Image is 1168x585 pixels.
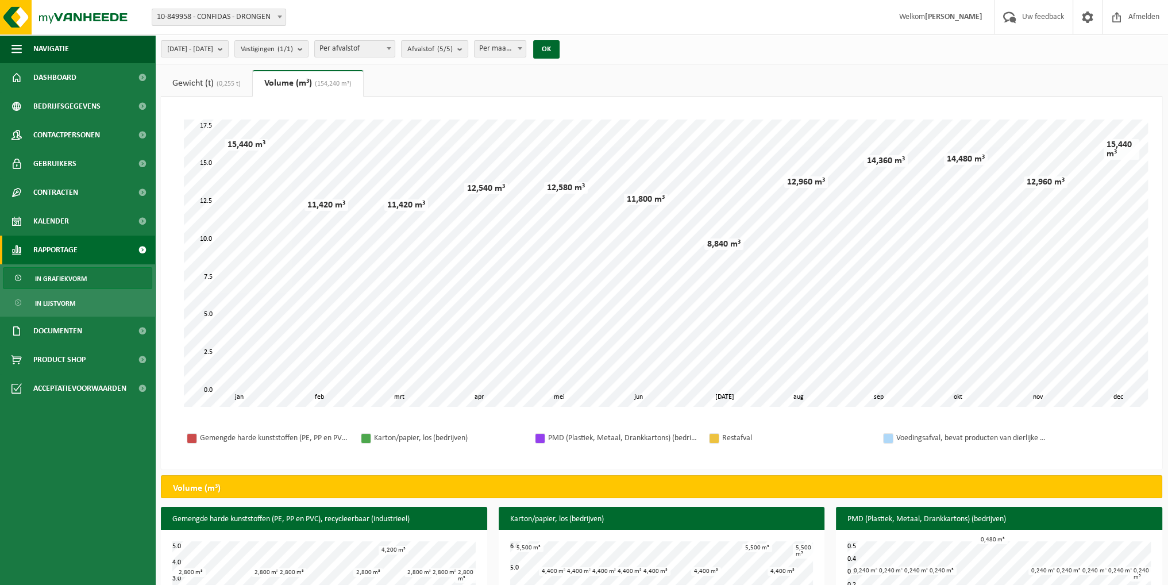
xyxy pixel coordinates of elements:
span: Acceptatievoorwaarden [33,374,126,403]
span: Contactpersonen [33,121,100,149]
span: Vestigingen [241,41,293,58]
div: 12,960 m³ [1024,176,1067,188]
div: 5,500 m³ [514,544,543,552]
div: 5,500 m³ [742,544,772,552]
div: 0,240 m³ [1028,567,1058,575]
span: Contracten [33,178,78,207]
span: Afvalstof [407,41,453,58]
div: 0,240 m³ [927,567,957,575]
button: [DATE] - [DATE] [161,40,229,57]
div: 2,800 m³ [353,568,383,577]
span: Navigatie [33,34,69,63]
div: 4,400 m³ [691,567,721,576]
div: 4,200 m³ [379,546,408,555]
span: Per afvalstof [314,40,395,57]
span: (0,255 t) [214,80,241,87]
span: In grafiekvorm [35,268,87,290]
button: Afvalstof(5/5) [401,40,468,57]
count: (5/5) [437,45,453,53]
div: 2,800 m³ [430,568,460,577]
span: Documenten [33,317,82,345]
div: 8,840 m³ [704,238,743,250]
div: Restafval [722,431,872,445]
div: 0,240 m³ [1080,567,1109,575]
div: 4,400 m³ [564,567,594,576]
span: Per maand [475,41,526,57]
strong: [PERSON_NAME] [925,13,982,21]
div: Voedingsafval, bevat producten van dierlijke oorsprong, onverpakt, categorie 3 [896,431,1046,445]
div: PMD (Plastiek, Metaal, Drankkartons) (bedrijven) [548,431,697,445]
div: 12,580 m³ [544,182,588,194]
div: 12,960 m³ [784,176,828,188]
span: In lijstvorm [35,292,75,314]
count: (1/1) [277,45,293,53]
div: 15,440 m³ [225,139,268,151]
div: 4,400 m³ [768,567,797,576]
div: 2,800 m³ [252,568,282,577]
div: 11,420 m³ [304,199,348,211]
div: 12,540 m³ [464,183,508,194]
button: Vestigingen(1/1) [234,40,309,57]
span: Dashboard [33,63,76,92]
span: (154,240 m³) [312,80,352,87]
div: 11,420 m³ [384,199,428,211]
div: 0,240 m³ [876,567,906,575]
div: 4,400 m³ [539,567,569,576]
div: 0,480 m³ [978,536,1008,544]
div: 0,240 m³ [851,567,881,575]
a: In grafiekvorm [3,267,152,289]
span: Kalender [33,207,69,236]
div: 2,800 m³ [176,568,206,577]
div: 2,800 m³ [455,568,476,583]
div: 0,240 m³ [901,567,931,575]
h3: Karton/papier, los (bedrijven) [499,507,825,532]
span: 10-849958 - CONFIDAS - DRONGEN [152,9,286,26]
div: 4,400 m³ [589,567,619,576]
div: 5,500 m³ [793,544,814,559]
h3: Gemengde harde kunststoffen (PE, PP en PVC), recycleerbaar (industrieel) [161,507,487,532]
div: Karton/papier, los (bedrijven) [374,431,523,445]
div: 4,400 m³ [615,567,645,576]
div: 0,240 m³ [1105,567,1135,575]
div: Gemengde harde kunststoffen (PE, PP en PVC), recycleerbaar (industrieel) [200,431,349,445]
div: 14,480 m³ [944,153,988,165]
h2: Volume (m³) [161,476,232,501]
h3: PMD (Plastiek, Metaal, Drankkartons) (bedrijven) [836,507,1162,532]
div: 14,360 m³ [864,155,908,167]
span: Product Shop [33,345,86,374]
span: Gebruikers [33,149,76,178]
div: 4,400 m³ [641,567,670,576]
div: 15,440 m³ [1104,139,1139,160]
span: [DATE] - [DATE] [167,41,213,58]
span: 10-849958 - CONFIDAS - DRONGEN [152,9,286,25]
span: Bedrijfsgegevens [33,92,101,121]
span: Per maand [474,40,526,57]
button: OK [533,40,560,59]
div: 2,800 m³ [404,568,434,577]
a: In lijstvorm [3,292,152,314]
div: 11,800 m³ [624,194,668,205]
div: 0,240 m³ [1130,567,1151,582]
span: Per afvalstof [315,41,395,57]
div: 0,240 m³ [1054,567,1084,575]
a: Volume (m³) [253,70,363,97]
span: Rapportage [33,236,78,264]
div: 2,800 m³ [277,568,307,577]
a: Gewicht (t) [161,70,252,97]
